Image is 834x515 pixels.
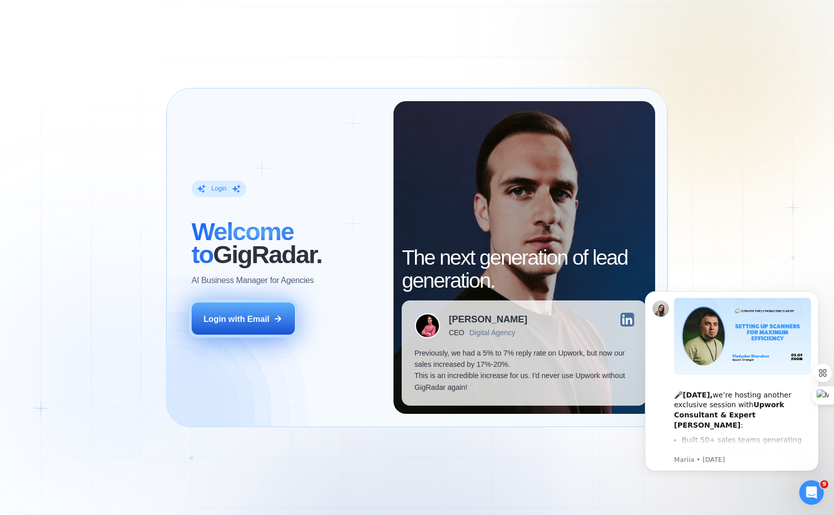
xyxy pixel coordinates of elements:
div: CEO [449,329,464,337]
span: Welcome to [192,218,294,268]
div: Digital Agency [469,329,515,337]
div: Login with Email [203,313,269,324]
p: Previously, we had a 5% to 7% reply rate on Upwork, but now our sales increased by 17%-20%. This ... [414,347,634,393]
h2: ‍ GigRadar. [192,220,381,266]
h2: The next generation of lead generation. [402,246,646,292]
span: 9 [820,480,828,488]
p: AI Business Manager for Agencies [192,274,314,286]
iframe: Intercom live chat [799,480,824,505]
div: Login [212,184,227,193]
button: Login with Email [192,302,295,335]
iframe: Intercom notifications message [630,282,834,477]
div: [PERSON_NAME] [449,315,527,324]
